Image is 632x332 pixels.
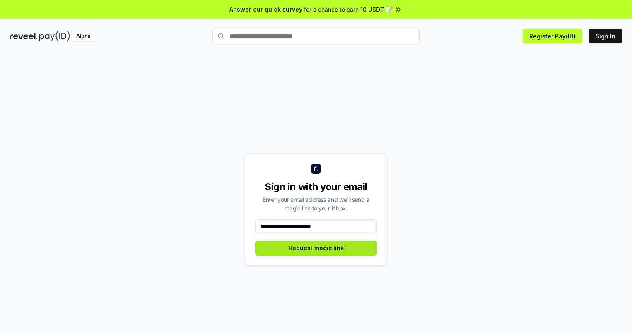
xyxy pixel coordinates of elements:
div: Enter your email address and we’ll send a magic link to your inbox. [255,195,377,213]
img: logo_small [311,164,321,174]
button: Sign In [589,29,622,43]
img: pay_id [39,31,70,41]
span: Answer our quick survey [229,5,302,14]
div: Alpha [72,31,95,41]
span: for a chance to earn 10 USDT 📝 [304,5,393,14]
button: Request magic link [255,241,377,256]
img: reveel_dark [10,31,38,41]
button: Register Pay(ID) [523,29,582,43]
div: Sign in with your email [255,180,377,193]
